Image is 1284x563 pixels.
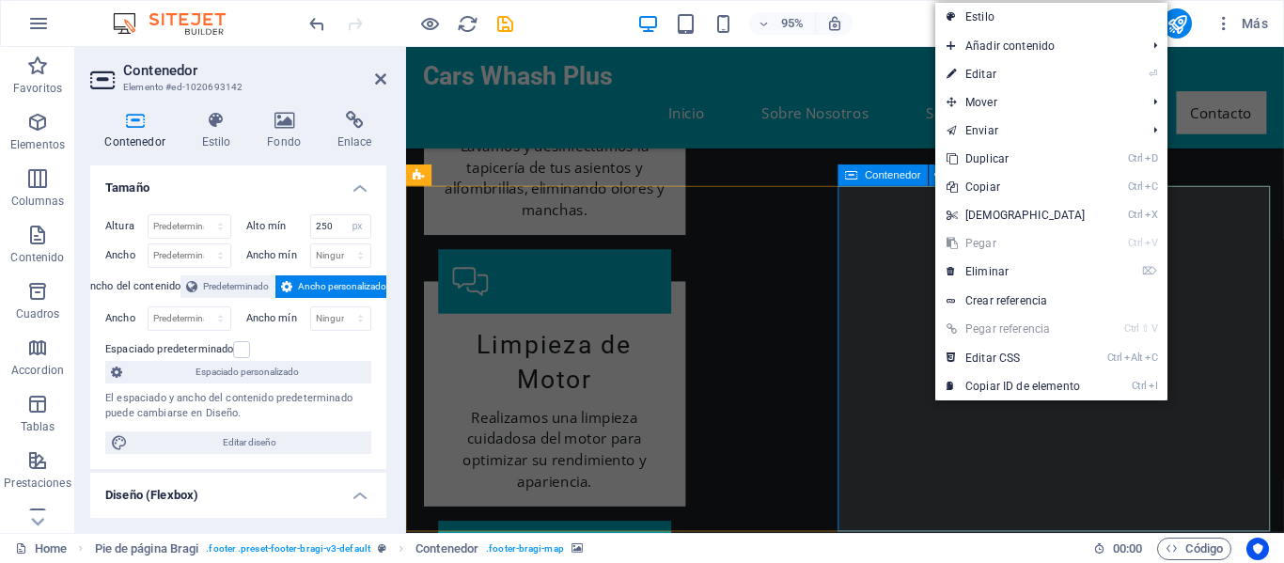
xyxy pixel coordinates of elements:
p: Favoritos [13,81,62,96]
i: C [1145,352,1158,364]
span: . footer-bragi-map [486,538,564,560]
label: Ancho [105,313,148,323]
label: Ancho mín [246,250,310,260]
a: CtrlDDuplicar [935,145,1097,173]
button: Ancho personalizado [275,275,392,298]
button: 95% [749,12,816,35]
label: Ancho [105,250,148,260]
button: Haz clic para salir del modo de previsualización y seguir editando [418,12,441,35]
i: Ctrl [1128,209,1143,221]
a: Estilo [935,3,1167,31]
i: Volver a cargar página [457,13,478,35]
button: Usercentrics [1246,538,1269,560]
i: V [1151,322,1157,335]
i: I [1149,380,1158,392]
label: Ancho del contenido [84,275,181,298]
a: CtrlCCopiar [935,173,1097,201]
i: Publicar [1167,13,1188,35]
button: Predeterminado [180,275,274,298]
a: Haz clic para cancelar la selección y doble clic para abrir páginas [15,538,67,560]
a: CtrlAltCEditar CSS [935,344,1097,372]
span: Haz clic para seleccionar y doble clic para editar [95,538,199,560]
i: Ctrl [1128,180,1143,193]
h4: Estilo [187,111,253,150]
div: El espaciado y ancho del contenido predeterminado puede cambiarse en Diseño. [105,391,371,422]
i: Deshacer: Cambiar texto (Ctrl+Z) [306,13,328,35]
h4: Diseño (Flexbox) [90,473,386,507]
p: Contenido [10,250,64,265]
a: CtrlVPegar [935,229,1097,258]
h4: Enlace [322,111,386,150]
span: Contenedor [865,170,921,180]
h4: Fondo [253,111,323,150]
button: publish [1162,8,1192,39]
span: Código [1166,538,1223,560]
span: Añadir contenido [935,32,1139,60]
button: save [493,12,516,35]
nav: breadcrumb [95,538,583,560]
i: Este elemento es un preajuste personalizable [378,543,386,554]
label: Altura [105,221,148,231]
a: CtrlX[DEMOGRAPHIC_DATA] [935,201,1097,229]
i: Ctrl [1124,322,1139,335]
i: Ctrl [1107,352,1122,364]
p: Columnas [11,194,65,209]
i: Guardar (Ctrl+S) [494,13,516,35]
i: ⌦ [1142,265,1157,277]
span: Más [1214,14,1268,33]
a: ⏎Editar [935,60,1097,88]
span: 00 00 [1113,538,1142,560]
i: V [1145,237,1158,249]
p: Tablas [21,419,55,434]
i: Ctrl [1132,380,1147,392]
span: Editar diseño [133,431,366,454]
a: Ctrl⇧VPegar referencia [935,315,1097,343]
button: Código [1157,538,1231,560]
span: Predeterminado [203,275,269,298]
a: Crear referencia [935,287,1167,315]
label: Espaciado predeterminado [105,338,233,361]
a: CtrlICopiar ID de elemento [935,372,1097,400]
h3: Elemento #ed-1020693142 [123,79,349,96]
i: Ctrl [1128,237,1143,249]
i: Ctrl [1128,152,1143,164]
i: Alt [1124,352,1143,364]
label: Alto mín [246,221,310,231]
span: Espaciado personalizado [128,361,366,383]
a: Enviar [935,117,1139,145]
h2: Contenedor [123,62,386,79]
button: undo [305,12,328,35]
a: ⌦Eliminar [935,258,1097,286]
img: Editor Logo [108,12,249,35]
span: : [1126,541,1129,555]
span: Ancho personalizado [298,275,386,298]
i: Este elemento contiene un fondo [572,543,583,554]
i: Al redimensionar, ajustar el nivel de zoom automáticamente para ajustarse al dispositivo elegido. [826,15,843,32]
i: X [1145,209,1158,221]
h6: Tiempo de la sesión [1093,538,1143,560]
button: Más [1207,8,1276,39]
h6: 95% [777,12,807,35]
p: Prestaciones [4,476,70,491]
span: Haz clic para seleccionar y doble clic para editar [415,538,478,560]
h4: Contenedor [90,111,187,150]
i: ⇧ [1141,322,1150,335]
p: Accordion [11,363,64,378]
p: Elementos [10,137,65,152]
i: ⏎ [1149,68,1157,80]
span: Mover [935,88,1139,117]
label: Ancho mín [246,313,310,323]
button: reload [456,12,478,35]
button: Espaciado personalizado [105,361,371,383]
i: C [1145,180,1158,193]
p: Cuadros [16,306,60,321]
span: . footer .preset-footer-bragi-v3-default [206,538,370,560]
h4: Tamaño [90,165,386,199]
button: Editar diseño [105,431,371,454]
i: D [1145,152,1158,164]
